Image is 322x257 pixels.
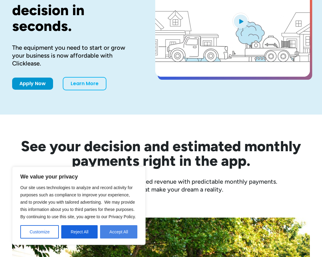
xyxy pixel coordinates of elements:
[12,167,146,245] div: We value your privacy
[12,78,53,90] a: Apply Now
[20,185,136,219] span: Our site uses technologies to analyze and record activity for purposes such as compliance to impr...
[61,225,98,239] button: Reject All
[20,173,137,180] p: We value your privacy
[20,225,59,239] button: Customize
[63,77,106,90] a: Learn More
[12,44,136,67] div: The equipment you need to start or grow your business is now affordable with Clicklease.
[100,225,137,239] button: Accept All
[233,13,249,30] img: Blue play button logo on a light blue circular background
[12,178,310,193] div: Compare equipment costs to expected revenue with predictable monthly payments. Choose terms that ...
[12,139,310,168] h2: See your decision and estimated monthly payments right in the app.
